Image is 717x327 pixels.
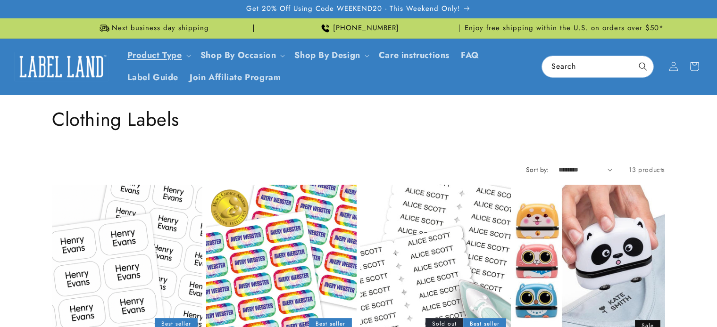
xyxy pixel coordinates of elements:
[294,49,360,61] a: Shop By Design
[526,165,549,174] label: Sort by:
[122,66,184,89] a: Label Guide
[200,50,276,61] span: Shop By Occasion
[14,52,108,81] img: Label Land
[629,165,665,174] span: 13 products
[333,24,399,33] span: [PHONE_NUMBER]
[11,49,112,85] a: Label Land
[127,49,182,61] a: Product Type
[289,44,373,66] summary: Shop By Design
[112,24,209,33] span: Next business day shipping
[633,56,653,77] button: Search
[52,18,254,38] div: Announcement
[258,18,459,38] div: Announcement
[463,18,665,38] div: Announcement
[52,107,665,131] h1: Clothing Labels
[127,72,179,83] span: Label Guide
[190,72,281,83] span: Join Affiliate Program
[122,44,195,66] summary: Product Type
[195,44,289,66] summary: Shop By Occasion
[379,50,450,61] span: Care instructions
[461,50,479,61] span: FAQ
[373,44,455,66] a: Care instructions
[455,44,485,66] a: FAQ
[246,4,460,14] span: Get 20% Off Using Code WEEKEND20 - This Weekend Only!
[184,66,286,89] a: Join Affiliate Program
[465,24,664,33] span: Enjoy free shipping within the U.S. on orders over $50*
